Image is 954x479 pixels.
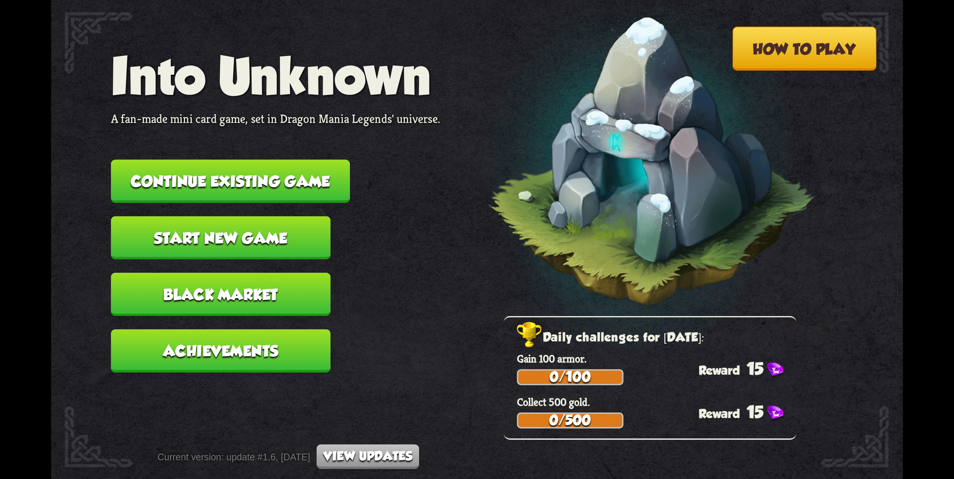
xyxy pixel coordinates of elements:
button: Start new game [111,216,331,260]
button: Achievements [111,329,331,373]
div: 15 [699,402,797,421]
div: 0/500 [518,414,622,427]
button: Black Market [111,273,331,316]
img: Golden_Trophy_Icon.png [517,322,543,349]
button: How to play [732,27,876,71]
div: 0/100 [518,371,622,384]
button: Continue existing game [111,160,350,203]
p: Gain 100 armor. [517,352,797,366]
h2: Daily challenges for [DATE]: [517,327,797,349]
p: Collect 500 gold. [517,395,797,409]
div: 15 [699,359,797,378]
p: A fan-made mini card game, set in Dragon Mania Legends' universe. [111,111,440,126]
div: Current version: update #1.6, [DATE] [157,444,419,469]
h1: Into Unknown [111,47,440,105]
button: View updates [317,444,419,469]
